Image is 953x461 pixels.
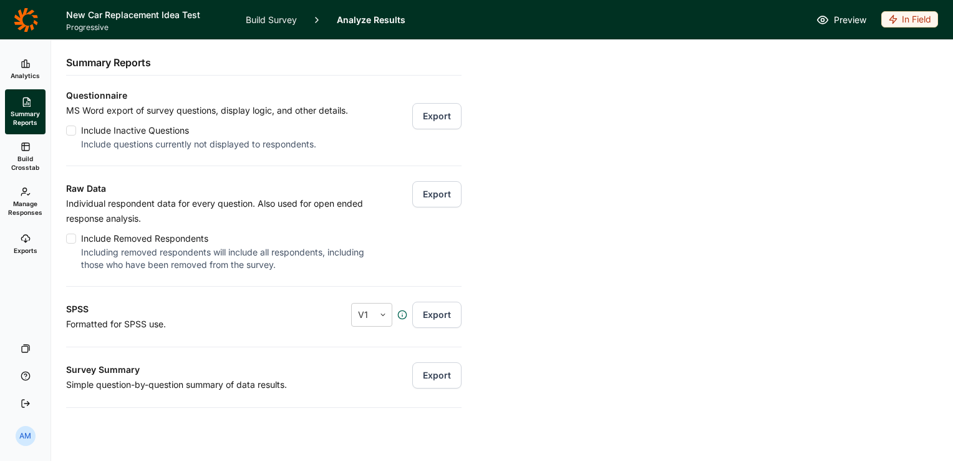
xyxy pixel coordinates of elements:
h3: Raw Data [66,181,369,196]
span: Analytics [11,71,40,80]
div: In Field [881,11,938,27]
span: Progressive [66,22,231,32]
a: Build Crosstab [5,134,46,179]
a: Preview [816,12,866,27]
h3: Questionnaire [66,88,462,103]
h1: New Car Replacement Idea Test [66,7,231,22]
h3: Survey Summary [66,362,384,377]
span: Preview [834,12,866,27]
button: Export [412,362,462,389]
h3: SPSS [66,302,284,317]
div: Including removed respondents will include all respondents, including those who have been removed... [81,246,369,271]
p: Formatted for SPSS use. [66,317,284,332]
a: Summary Reports [5,89,46,134]
button: Export [412,302,462,328]
div: Include questions currently not displayed to respondents. [81,138,348,151]
button: In Field [881,11,938,29]
span: Exports [14,246,37,255]
button: Export [412,103,462,129]
h2: Summary Reports [66,55,151,70]
a: Exports [5,224,46,264]
p: Simple question-by-question summary of data results. [66,377,384,392]
a: Analytics [5,49,46,89]
span: Summary Reports [10,109,41,127]
p: Individual respondent data for every question. Also used for open ended response analysis. [66,196,369,226]
p: MS Word export of survey questions, display logic, and other details. [66,103,348,118]
div: Include Inactive Questions [81,123,348,138]
span: Build Crosstab [10,154,41,172]
span: Manage Responses [8,199,42,217]
a: Manage Responses [5,179,46,224]
div: Include Removed Respondents [81,231,369,246]
button: Export [412,181,462,207]
div: AM [16,426,36,446]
